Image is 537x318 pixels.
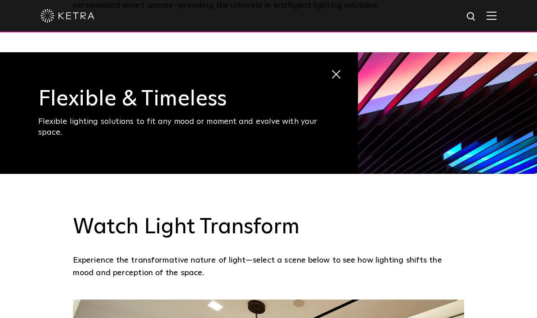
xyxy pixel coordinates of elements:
img: search icon [466,11,477,23]
p: Experience the transformative nature of light—select a scene below to see how lighting shifts the... [73,254,464,280]
img: Hamburger%20Nav.svg [487,11,497,20]
img: flexible_timeless_ketra [358,52,537,174]
img: ketra-logo-2019-white [40,9,94,23]
div: Flexible lighting solutions to fit any mood or moment and evolve with your space. [38,117,320,138]
h3: Flexible & Timeless [38,88,320,110]
h3: Watch Light Transform [73,214,464,241]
